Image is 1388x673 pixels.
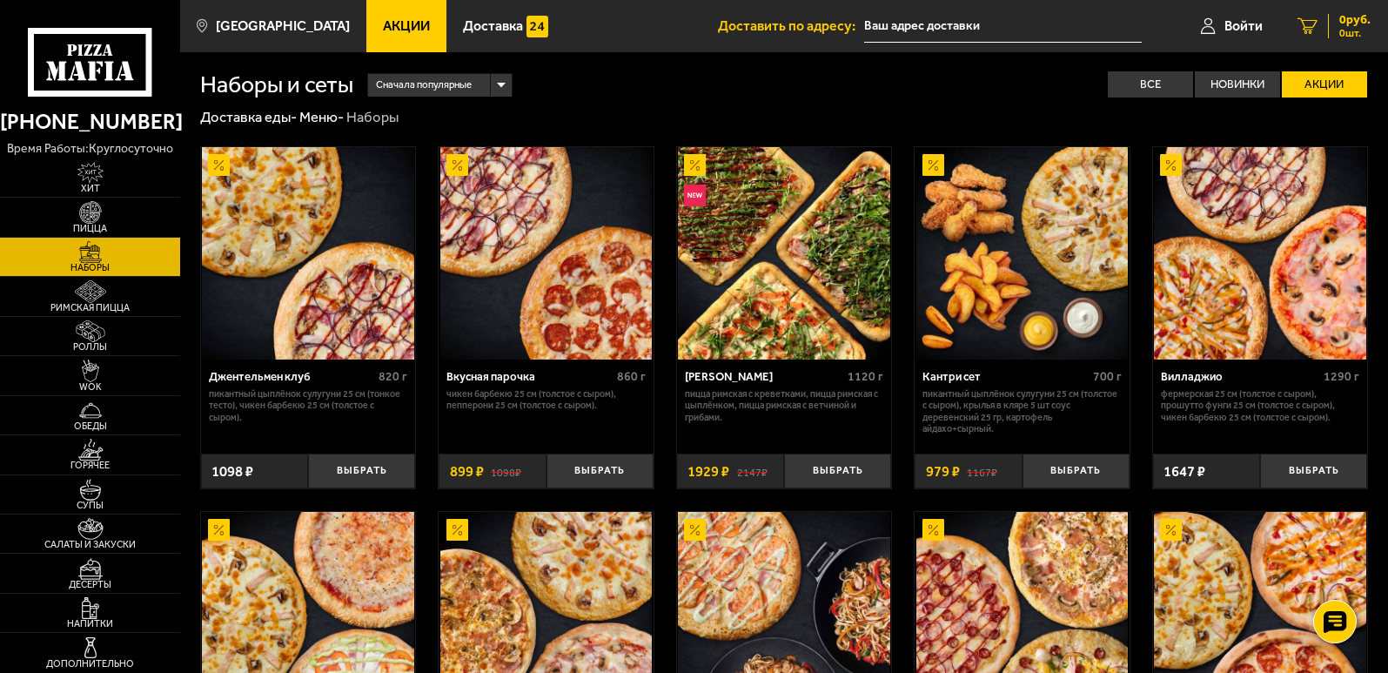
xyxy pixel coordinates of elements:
img: Акционный [208,154,230,176]
a: АкционныйКантри сет [915,147,1130,359]
img: Акционный [1160,519,1182,541]
a: АкционныйВкусная парочка [439,147,654,359]
div: Кантри сет [922,370,1088,384]
img: Новинка [684,185,706,206]
label: Все [1108,71,1193,97]
img: Акционный [446,519,468,541]
a: Меню- [299,108,344,125]
span: Сначала популярные [376,71,472,99]
span: 820 г [379,369,407,384]
img: Вилладжио [1154,147,1365,359]
label: Акции [1282,71,1367,97]
span: 700 г [1093,369,1122,384]
s: 1098 ₽ [491,464,521,479]
span: 1098 ₽ [211,464,253,479]
span: Акции [383,19,430,33]
span: 1290 г [1324,369,1359,384]
a: АкционныйНовинкаМама Миа [677,147,892,359]
img: Мама Миа [678,147,889,359]
img: Акционный [1160,154,1182,176]
input: Ваш адрес доставки [864,10,1142,43]
img: Акционный [446,154,468,176]
div: Наборы [346,108,399,127]
span: 860 г [617,369,646,384]
a: Доставка еды- [200,108,297,125]
p: Пикантный цыплёнок сулугуни 25 см (толстое с сыром), крылья в кляре 5 шт соус деревенский 25 гр, ... [922,388,1121,434]
img: Акционный [922,154,944,176]
a: АкционныйДжентельмен клуб [201,147,416,359]
span: 1929 ₽ [687,464,729,479]
a: АкционныйВилладжио [1153,147,1368,359]
label: Новинки [1195,71,1280,97]
span: 899 ₽ [450,464,484,479]
p: Пицца Римская с креветками, Пицца Римская с цыплёнком, Пицца Римская с ветчиной и грибами. [685,388,883,423]
img: Вкусная парочка [440,147,652,359]
div: Вкусная парочка [446,370,612,384]
p: Фермерская 25 см (толстое с сыром), Прошутто Фунги 25 см (толстое с сыром), Чикен Барбекю 25 см (... [1161,388,1359,423]
s: 2147 ₽ [737,464,768,479]
s: 1167 ₽ [967,464,997,479]
img: Акционный [684,519,706,541]
span: Доставка [463,19,523,33]
img: 15daf4d41897b9f0e9f617042186c801.svg [526,16,548,37]
button: Выбрать [784,454,891,489]
img: Акционный [684,154,706,176]
div: [PERSON_NAME] [685,370,843,384]
span: Доставить по адресу: [718,19,864,33]
div: Вилладжио [1161,370,1319,384]
p: Пикантный цыплёнок сулугуни 25 см (тонкое тесто), Чикен Барбекю 25 см (толстое с сыром). [209,388,407,423]
img: Акционный [208,519,230,541]
img: Джентельмен клуб [202,147,413,359]
span: [GEOGRAPHIC_DATA] [216,19,350,33]
span: 0 шт. [1339,28,1371,38]
span: 0 руб. [1339,14,1371,26]
button: Выбрать [308,454,415,489]
img: Кантри сет [916,147,1128,359]
button: Выбрать [1023,454,1130,489]
img: Акционный [922,519,944,541]
span: Войти [1224,19,1263,33]
p: Чикен Барбекю 25 см (толстое с сыром), Пепперони 25 см (толстое с сыром). [446,388,645,412]
div: Джентельмен клуб [209,370,374,384]
button: Выбрать [546,454,654,489]
button: Выбрать [1260,454,1367,489]
span: 1120 г [848,369,883,384]
span: 979 ₽ [926,464,960,479]
span: 1647 ₽ [1163,464,1205,479]
h1: Наборы и сеты [200,73,353,97]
